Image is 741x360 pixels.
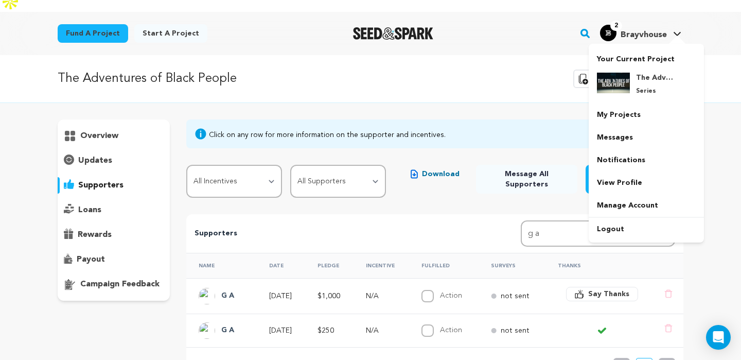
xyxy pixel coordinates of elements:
[610,21,622,31] span: 2
[58,24,128,43] a: Fund a project
[366,325,403,336] p: N/A
[58,70,237,88] p: The Adventures of Black People
[78,204,101,216] p: loans
[521,220,675,247] input: Search name, incentive, amount
[598,23,683,41] a: Brayvhouse's Profile
[402,165,468,183] button: Download
[476,165,577,194] button: Message All Supporters
[484,169,569,190] span: Message All Supporters
[199,288,215,304] img: ACg8ocJipA3m8_5AVcwfa0z_FC1YHUwhFcaxCc6Qc6KdHgZmPQ5n_J-7mg=s96-c
[354,253,409,278] th: Incentive
[78,229,112,241] p: rewards
[58,276,170,293] button: campaign feedback
[598,23,683,44] span: Brayvhouse's Profile
[317,327,334,334] span: $250
[58,152,170,169] button: updates
[597,50,696,64] p: Your Current Project
[566,287,638,301] button: Say Thanks
[221,290,234,302] h4: G A
[440,327,462,334] label: Action
[353,27,434,40] a: Seed&Spark Homepage
[545,253,652,278] th: Thanks
[58,251,170,268] button: payout
[305,253,354,278] th: Pledge
[58,177,170,194] button: supporters
[186,253,257,278] th: Name
[269,291,299,301] p: [DATE]
[353,27,434,40] img: Seed&Spark Logo Dark Mode
[269,325,299,336] p: [DATE]
[58,202,170,218] button: loans
[621,31,667,39] span: Brayvhouse
[636,73,673,83] h4: The Adventures of Black People
[409,253,479,278] th: Fulfilled
[501,325,530,336] p: not sent
[586,165,683,194] button: Send Incentive Surveys
[58,128,170,144] button: overview
[597,73,630,93] img: 7b898a9f69d58ab2.jpg
[422,169,460,179] span: Download
[706,325,731,350] div: Open Intercom Messenger
[366,291,403,301] p: N/A
[589,172,704,194] a: View Profile
[221,324,234,337] h4: G A
[257,253,305,278] th: Date
[440,292,462,299] label: Action
[134,24,207,43] a: Start a project
[589,149,704,172] a: Notifications
[589,218,704,241] a: Logout
[636,87,673,95] p: Series
[600,25,616,41] img: 66b312189063c2cc.jpg
[479,253,545,278] th: Surveys
[80,278,160,290] p: campaign feedback
[78,179,123,192] p: supporters
[195,228,488,240] p: Supporters
[317,293,340,300] span: $1,000
[209,130,446,140] div: Click on any row for more information on the supporter and incentives.
[588,289,629,299] span: Say Thanks
[597,50,696,104] a: Your Current Project The Adventures of Black People Series
[80,130,118,142] p: overview
[501,291,530,301] p: not sent
[78,155,112,167] p: updates
[600,25,667,41] div: Brayvhouse's Profile
[589,126,704,149] a: Messages
[77,253,105,266] p: payout
[58,227,170,243] button: rewards
[589,194,704,217] a: Manage Account
[199,322,215,339] img: ACg8ocJipA3m8_5AVcwfa0z_FC1YHUwhFcaxCc6Qc6KdHgZmPQ5n_J-7mg=s96-c
[589,104,704,126] a: My Projects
